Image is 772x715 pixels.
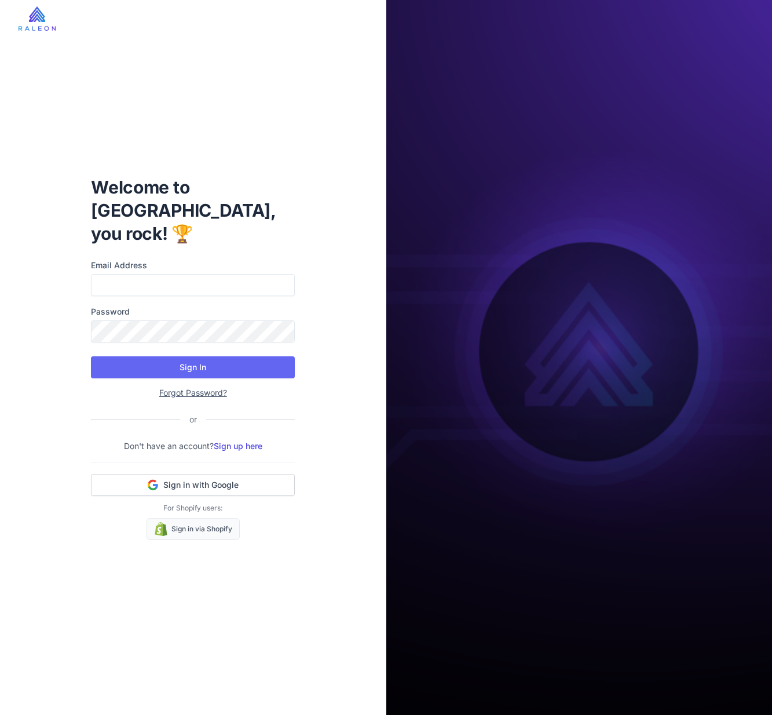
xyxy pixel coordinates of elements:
p: For Shopify users: [91,503,295,513]
button: Sign In [91,356,295,378]
a: Sign in via Shopify [147,518,240,540]
span: Sign in with Google [163,479,239,491]
label: Email Address [91,259,295,272]
a: Forgot Password? [159,388,227,397]
button: Sign in with Google [91,474,295,496]
p: Don't have an account? [91,440,295,453]
label: Password [91,305,295,318]
h1: Welcome to [GEOGRAPHIC_DATA], you rock! 🏆 [91,176,295,245]
img: raleon-logo-whitebg.9aac0268.jpg [19,6,56,31]
div: or [180,413,206,426]
a: Sign up here [214,441,262,451]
